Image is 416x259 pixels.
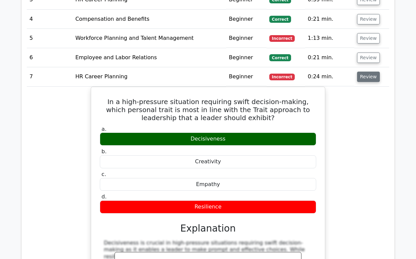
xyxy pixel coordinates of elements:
td: 0:21 min. [305,10,354,29]
td: Beginner [226,10,266,29]
td: Beginner [226,67,266,86]
td: 1:13 min. [305,29,354,48]
h3: Explanation [104,223,312,234]
td: 0:24 min. [305,67,354,86]
button: Review [357,53,380,63]
td: 0:21 min. [305,48,354,67]
td: Beginner [226,29,266,48]
td: 5 [27,29,73,48]
div: Decisiveness [100,133,316,146]
span: d. [101,193,107,200]
span: Incorrect [269,74,295,80]
td: HR Career Planning [73,67,226,86]
td: Workforce Planning and Talent Management [73,29,226,48]
span: b. [101,148,107,155]
td: Beginner [226,48,266,67]
td: Employee and Labor Relations [73,48,226,67]
div: Resilience [100,200,316,213]
div: Creativity [100,155,316,168]
span: Correct [269,54,291,61]
td: 4 [27,10,73,29]
td: 6 [27,48,73,67]
button: Review [357,14,380,24]
button: Review [357,33,380,44]
span: Correct [269,16,291,22]
td: 7 [27,67,73,86]
button: Review [357,72,380,82]
div: Empathy [100,178,316,191]
h5: In a high-pressure situation requiring swift decision-making, which personal trait is most in lin... [99,98,317,122]
span: a. [101,126,107,132]
span: c. [101,171,106,177]
td: Compensation and Benefits [73,10,226,29]
span: Incorrect [269,35,295,42]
